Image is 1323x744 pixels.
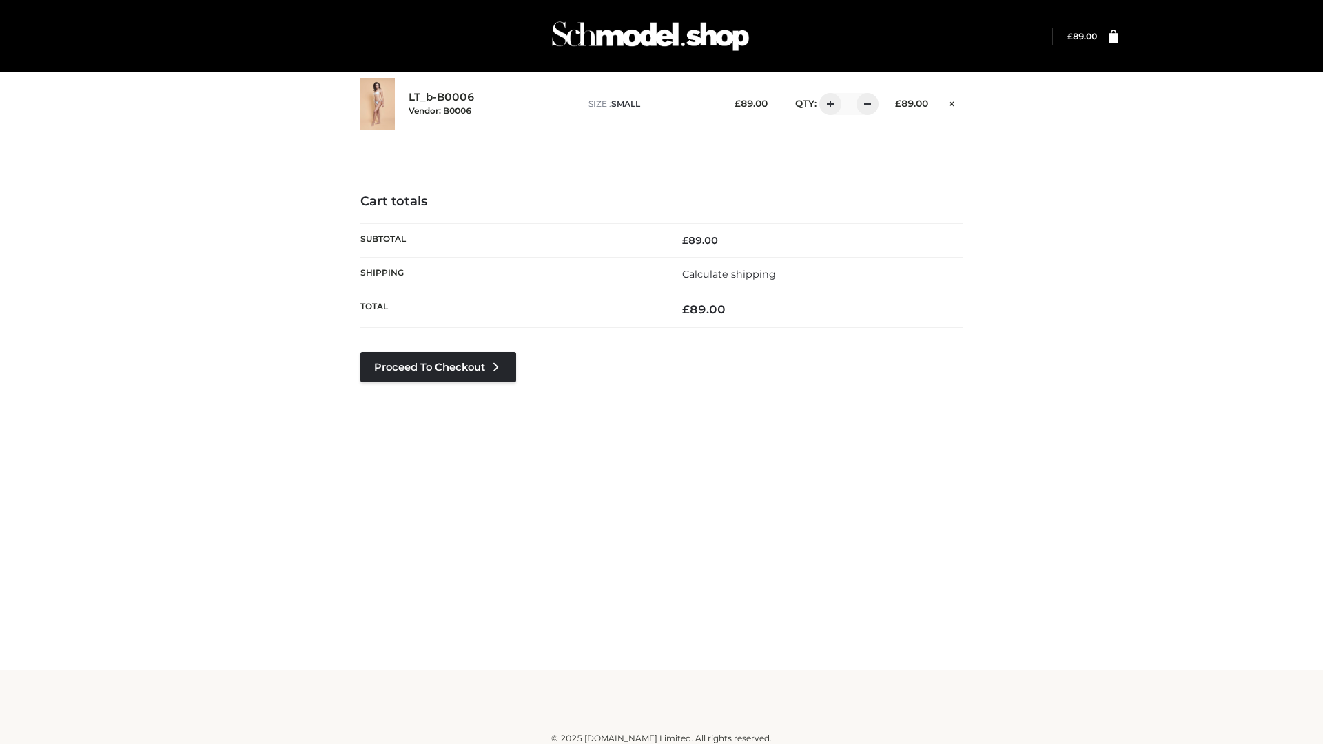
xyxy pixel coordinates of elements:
bdi: 89.00 [1067,31,1097,41]
img: Schmodel Admin 964 [547,9,754,63]
a: Proceed to Checkout [360,352,516,382]
span: £ [1067,31,1073,41]
bdi: 89.00 [735,98,768,109]
a: Calculate shipping [682,268,776,280]
div: QTY: [781,93,874,115]
bdi: 89.00 [682,302,726,316]
span: £ [682,234,688,247]
a: LT_b-B0006 [409,91,475,104]
span: £ [735,98,741,109]
small: Vendor: B0006 [409,105,471,116]
span: SMALL [611,99,640,109]
bdi: 89.00 [895,98,928,109]
th: Shipping [360,257,661,291]
a: Remove this item [942,93,963,111]
a: £89.00 [1067,31,1097,41]
h4: Cart totals [360,194,963,209]
p: size : [588,98,713,110]
th: Subtotal [360,223,661,257]
th: Total [360,291,661,328]
span: £ [682,302,690,316]
img: LT_b-B0006 - SMALL [360,78,395,130]
span: £ [895,98,901,109]
bdi: 89.00 [682,234,718,247]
